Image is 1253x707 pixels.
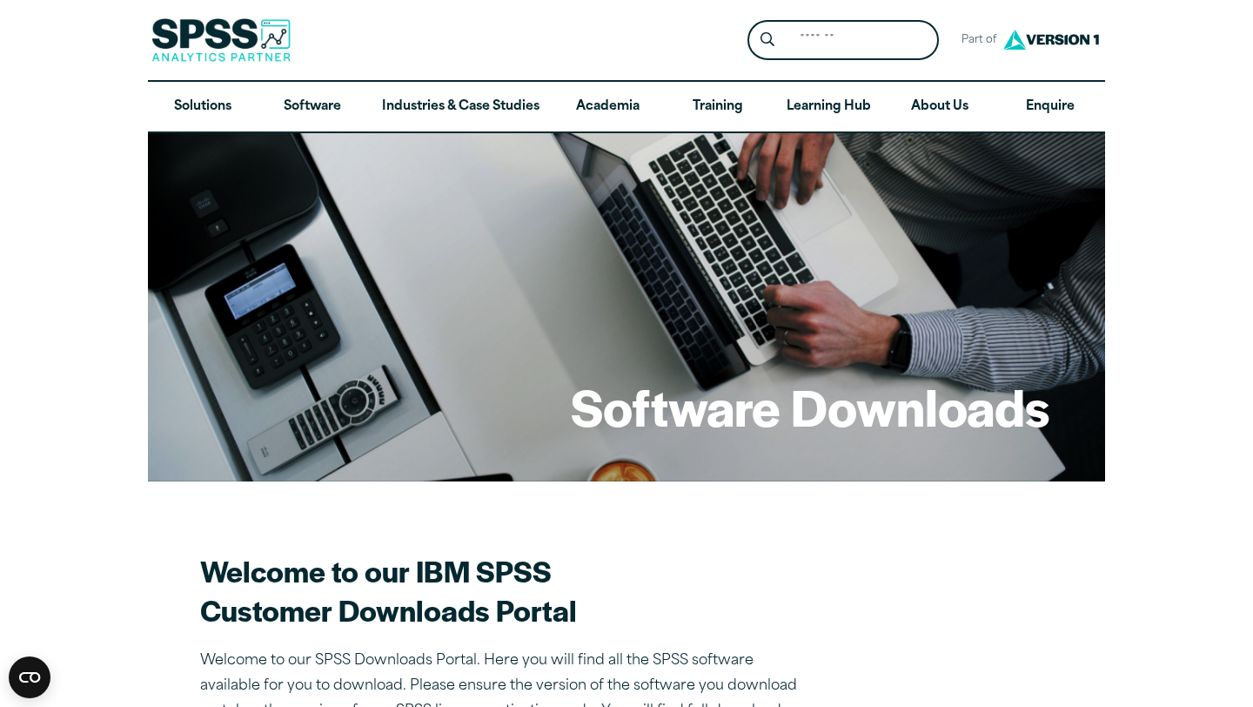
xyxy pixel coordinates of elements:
a: Industries & Case Studies [368,82,553,132]
a: Enquire [995,82,1105,132]
a: Software [258,82,367,132]
button: Search magnifying glass icon [752,24,784,57]
h2: Welcome to our IBM SPSS Customer Downloads Portal [200,551,809,630]
h1: Software Downloads [571,373,1049,441]
nav: Desktop version of site main menu [148,82,1105,132]
span: Part of [953,28,999,53]
img: SPSS Analytics Partner [151,18,291,62]
a: Training [663,82,773,132]
a: Solutions [148,82,258,132]
form: Site Header Search Form [747,20,939,61]
button: Open CMP widget [9,656,50,698]
a: Academia [553,82,663,132]
img: Version1 Logo [999,24,1103,56]
svg: Search magnifying glass icon [761,32,774,47]
a: About Us [885,82,995,132]
a: Learning Hub [773,82,885,132]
